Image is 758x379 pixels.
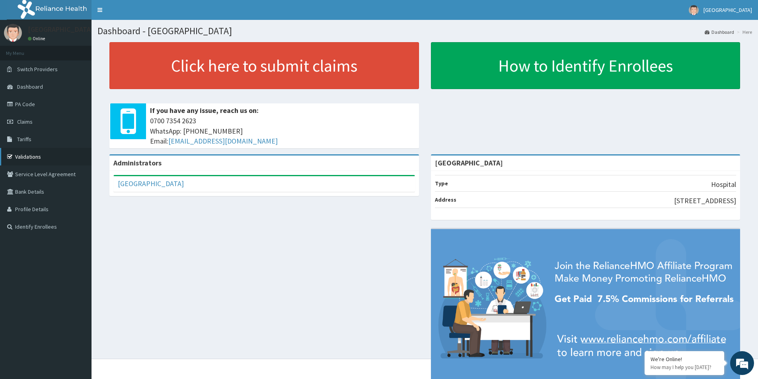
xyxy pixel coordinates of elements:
span: Claims [17,118,33,125]
img: User Image [689,5,699,15]
b: Address [435,196,456,203]
span: Switch Providers [17,66,58,73]
span: 0700 7354 2623 WhatsApp: [PHONE_NUMBER] Email: [150,116,415,146]
b: If you have any issue, reach us on: [150,106,259,115]
a: [GEOGRAPHIC_DATA] [118,179,184,188]
b: Administrators [113,158,162,167]
a: Online [28,36,47,41]
img: User Image [4,24,22,42]
h1: Dashboard - [GEOGRAPHIC_DATA] [97,26,752,36]
p: Hospital [711,179,736,190]
a: Click here to submit claims [109,42,419,89]
div: Minimize live chat window [131,4,150,23]
b: Type [435,180,448,187]
a: [EMAIL_ADDRESS][DOMAIN_NAME] [168,136,278,146]
textarea: Type your message and hit 'Enter' [4,217,152,245]
p: [GEOGRAPHIC_DATA] [28,26,94,33]
li: Here [735,29,752,35]
img: d_794563401_company_1708531726252_794563401 [15,40,32,60]
p: [STREET_ADDRESS] [674,196,736,206]
a: Dashboard [705,29,734,35]
div: We're Online! [651,356,718,363]
span: We're online! [46,100,110,181]
p: How may I help you today? [651,364,718,371]
span: Tariffs [17,136,31,143]
span: [GEOGRAPHIC_DATA] [703,6,752,14]
a: How to Identify Enrollees [431,42,740,89]
strong: [GEOGRAPHIC_DATA] [435,158,503,167]
div: Chat with us now [41,45,134,55]
span: Dashboard [17,83,43,90]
